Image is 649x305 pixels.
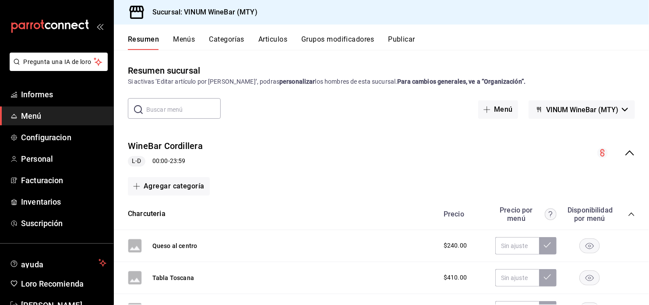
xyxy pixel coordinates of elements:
span: Inventarios [21,196,106,208]
span: Pregunta una IA de loro [24,57,94,67]
h3: Sucursal: VINUM WineBar (MTY) [145,7,257,18]
a: Pregunta una IA de loro [6,64,108,73]
button: Charcuteria [128,209,166,219]
input: Sin ajuste [495,269,539,287]
span: Facturacion [21,174,106,186]
button: Grupos modificadores [301,35,374,50]
input: Sin ajuste [495,237,539,255]
span: Informes [21,89,106,100]
button: Tabla Toscana [152,273,194,282]
div: Disponibilidad por menú [568,206,611,223]
button: Publicar [388,35,415,50]
div: Resumen sucursal [128,64,200,77]
span: $410.00 [444,273,467,282]
span: ayuda [21,258,95,268]
strong: personalizar [279,78,315,85]
span: Configuracion [21,131,106,143]
button: Pregunta una IA de loro [10,53,108,71]
input: Buscar menú [146,101,221,118]
div: navigation tabs [128,35,649,50]
button: Articulos [258,35,287,50]
button: Menú [478,100,518,119]
span: $240.00 [444,241,467,250]
button: Categorías [209,35,245,50]
span: Loro Recomienda [21,278,106,290]
div: Precio [435,210,491,218]
button: Queso al centro [152,241,197,250]
button: open_drawer_menu [96,23,103,30]
span: L-D [128,156,145,166]
button: WineBar Cordillera [128,140,203,152]
span: Menú [21,110,106,122]
button: Agregar categoría [128,177,210,195]
button: collapse-category-row [628,211,635,218]
span: Personal [21,153,106,165]
button: VINUM WineBar (MTY) [529,100,635,119]
div: Si activas ‘Editar artículo por [PERSON_NAME]’, podras los hombres de esta sucursal. [128,77,635,86]
strong: Para cambios generales, ve a “Organización”. [397,78,526,85]
span: VINUM WineBar (MTY) [546,106,618,114]
button: Menús [173,35,195,50]
div: Precio por menú [495,206,557,223]
div: collapse-menu-row [114,133,649,174]
button: Resumen [128,35,159,50]
span: Suscripción [21,217,106,229]
div: 00:00 - 23:59 [128,156,203,167]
